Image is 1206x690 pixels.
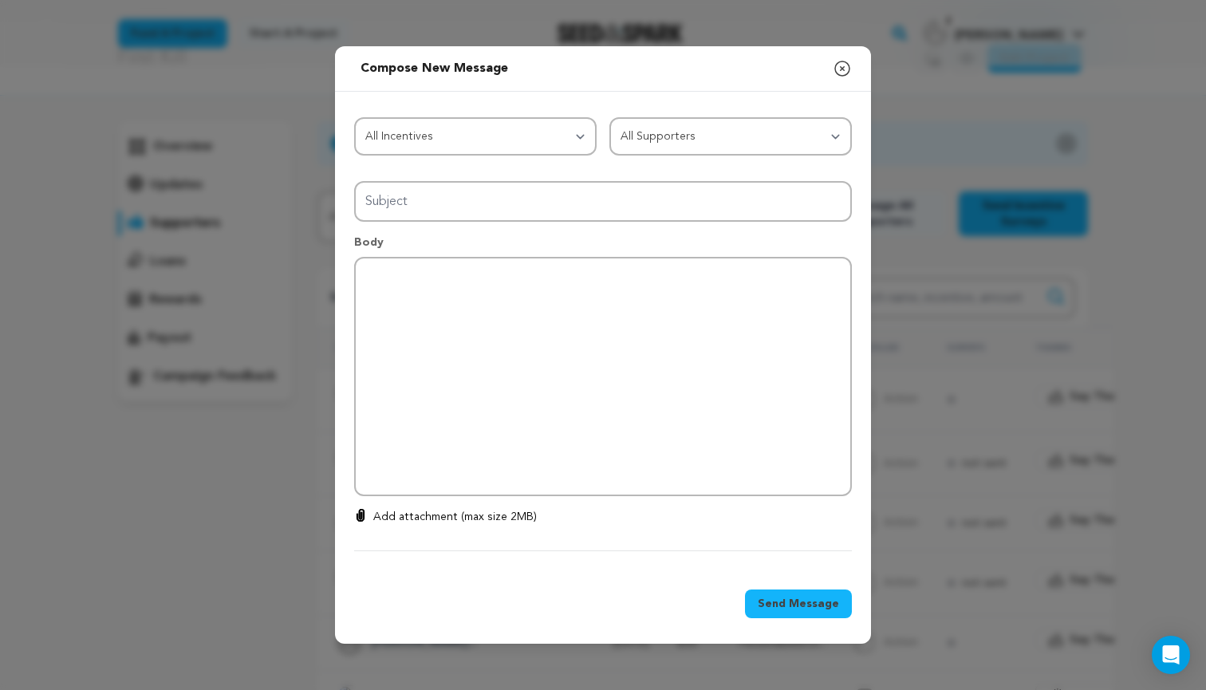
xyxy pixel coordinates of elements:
p: Add attachment (max size 2MB) [373,509,537,525]
input: Subject [354,181,852,222]
div: Open Intercom Messenger [1152,636,1190,674]
div: Compose New Message [361,59,508,78]
p: Body [354,235,852,257]
span: Send Message [758,596,839,612]
button: Send Message [745,589,852,618]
